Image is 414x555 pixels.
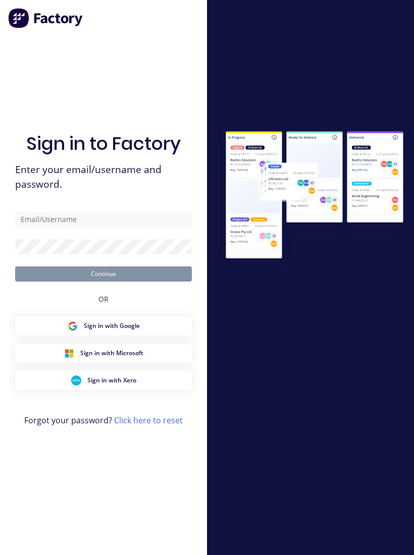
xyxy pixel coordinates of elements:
[71,375,81,385] img: Xero Sign in
[68,321,78,331] img: Google Sign in
[24,414,183,426] span: Forgot your password?
[215,122,414,270] img: Sign in
[80,349,143,358] span: Sign in with Microsoft
[8,8,84,28] img: Factory
[15,266,192,282] button: Continue
[98,282,109,316] div: OR
[15,316,192,336] button: Google Sign inSign in with Google
[15,212,192,227] input: Email/Username
[114,415,183,426] a: Click here to reset
[26,133,181,154] h1: Sign in to Factory
[84,321,140,330] span: Sign in with Google
[15,344,192,363] button: Microsoft Sign inSign in with Microsoft
[64,348,74,358] img: Microsoft Sign in
[15,162,192,192] span: Enter your email/username and password.
[87,376,136,385] span: Sign in with Xero
[15,371,192,390] button: Xero Sign inSign in with Xero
